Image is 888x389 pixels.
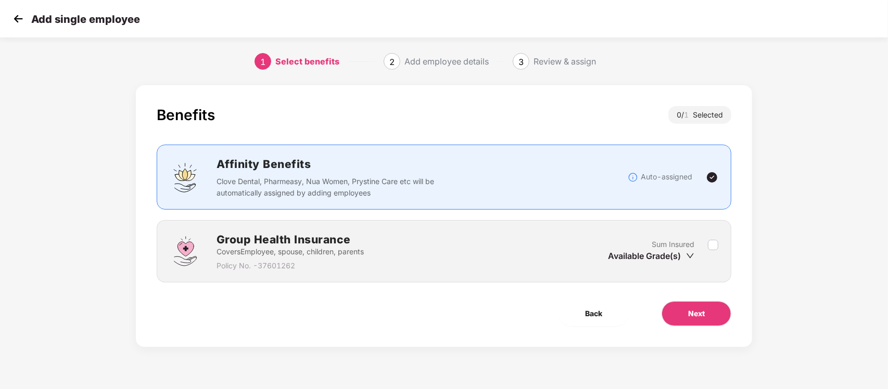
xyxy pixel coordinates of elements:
[688,308,705,319] span: Next
[217,176,441,199] p: Clove Dental, Pharmeasy, Nua Women, Prystine Care etc will be automatically assigned by adding em...
[31,13,140,25] p: Add single employee
[260,57,265,67] span: 1
[217,231,364,248] h2: Group Health Insurance
[534,53,596,70] div: Review & assign
[217,246,364,257] p: Covers Employee, spouse, children, parents
[706,171,718,184] img: svg+xml;base64,PHN2ZyBpZD0iVGljay0yNHgyNCIgeG1sbnM9Imh0dHA6Ly93d3cudzMub3JnLzIwMDAvc3ZnIiB3aWR0aD...
[518,57,524,67] span: 3
[275,53,339,70] div: Select benefits
[404,53,489,70] div: Add employee details
[684,110,693,119] span: 1
[389,57,395,67] span: 2
[641,171,692,183] p: Auto-assigned
[585,308,602,319] span: Back
[608,250,694,262] div: Available Grade(s)
[170,162,201,193] img: svg+xml;base64,PHN2ZyBpZD0iQWZmaW5pdHlfQmVuZWZpdHMiIGRhdGEtbmFtZT0iQWZmaW5pdHkgQmVuZWZpdHMiIHhtbG...
[559,301,628,326] button: Back
[652,239,694,250] p: Sum Insured
[157,106,215,124] div: Benefits
[217,155,590,173] h2: Affinity Benefits
[628,172,638,183] img: svg+xml;base64,PHN2ZyBpZD0iSW5mb18tXzMyeDMyIiBkYXRhLW5hbWU9IkluZm8gLSAzMngzMiIgeG1sbnM9Imh0dHA6Ly...
[668,106,731,124] div: 0 / Selected
[170,236,201,267] img: svg+xml;base64,PHN2ZyBpZD0iR3JvdXBfSGVhbHRoX0luc3VyYW5jZSIgZGF0YS1uYW1lPSJHcm91cCBIZWFsdGggSW5zdX...
[10,11,26,27] img: svg+xml;base64,PHN2ZyB4bWxucz0iaHR0cDovL3d3dy53My5vcmcvMjAwMC9zdmciIHdpZHRoPSIzMCIgaGVpZ2h0PSIzMC...
[217,260,364,271] p: Policy No. - 37601262
[662,301,731,326] button: Next
[686,252,694,260] span: down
